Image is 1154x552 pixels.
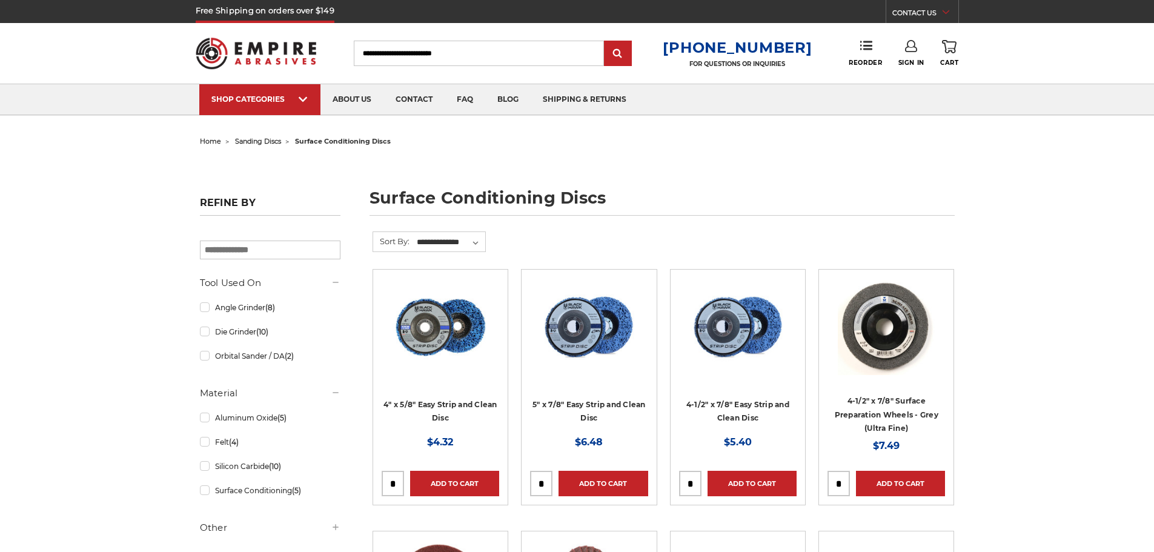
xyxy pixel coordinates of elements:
[415,233,485,251] select: Sort By:
[485,84,531,115] a: blog
[235,137,281,145] a: sanding discs
[200,197,340,216] h5: Refine by
[892,6,958,23] a: CONTACT US
[200,345,340,367] a: Orbital Sander / DA(2)
[200,137,221,145] a: home
[320,84,383,115] a: about us
[856,471,945,496] a: Add to Cart
[940,59,958,67] span: Cart
[200,276,340,290] h5: Tool Used On
[559,471,648,496] a: Add to Cart
[383,400,497,423] a: 4" x 5/8" Easy Strip and Clean Disc
[269,462,281,471] span: (10)
[663,39,812,56] a: [PHONE_NUMBER]
[531,84,638,115] a: shipping & returns
[295,137,391,145] span: surface conditioning discs
[200,321,340,342] a: Die Grinder(10)
[530,278,648,396] a: blue clean and strip disc
[382,278,499,396] a: 4" x 5/8" easy strip and clean discs
[849,40,882,66] a: Reorder
[200,520,340,535] h5: Other
[292,486,301,495] span: (5)
[370,190,955,216] h1: surface conditioning discs
[679,278,797,396] a: 4-1/2" x 7/8" Easy Strip and Clean Disc
[229,437,239,447] span: (4)
[196,30,317,77] img: Empire Abrasives
[708,471,797,496] a: Add to Cart
[873,440,900,451] span: $7.49
[200,456,340,477] a: Silicon Carbide(10)
[849,59,882,67] span: Reorder
[211,95,308,104] div: SHOP CATEGORIES
[200,431,340,453] a: Felt(4)
[265,303,275,312] span: (8)
[256,327,268,336] span: (10)
[575,436,603,448] span: $6.48
[532,400,646,423] a: 5" x 7/8" Easy Strip and Clean Disc
[724,436,752,448] span: $5.40
[686,278,790,375] img: 4-1/2" x 7/8" Easy Strip and Clean Disc
[383,84,445,115] a: contact
[200,480,340,501] a: Surface Conditioning(5)
[838,278,935,375] img: Gray Surface Prep Disc
[373,232,410,250] label: Sort By:
[827,278,945,396] a: Gray Surface Prep Disc
[606,42,630,66] input: Submit
[200,386,340,401] h5: Material
[940,40,958,67] a: Cart
[285,351,294,361] span: (2)
[200,297,340,318] a: Angle Grinder(8)
[392,278,489,375] img: 4" x 5/8" easy strip and clean discs
[427,436,453,448] span: $4.32
[445,84,485,115] a: faq
[663,60,812,68] p: FOR QUESTIONS OR INQUIRIES
[200,407,340,428] a: Aluminum Oxide(5)
[410,471,499,496] a: Add to Cart
[277,413,287,422] span: (5)
[686,400,789,423] a: 4-1/2" x 7/8" Easy Strip and Clean Disc
[540,278,637,375] img: blue clean and strip disc
[835,396,938,433] a: 4-1/2" x 7/8" Surface Preparation Wheels - Grey (Ultra Fine)
[898,59,924,67] span: Sign In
